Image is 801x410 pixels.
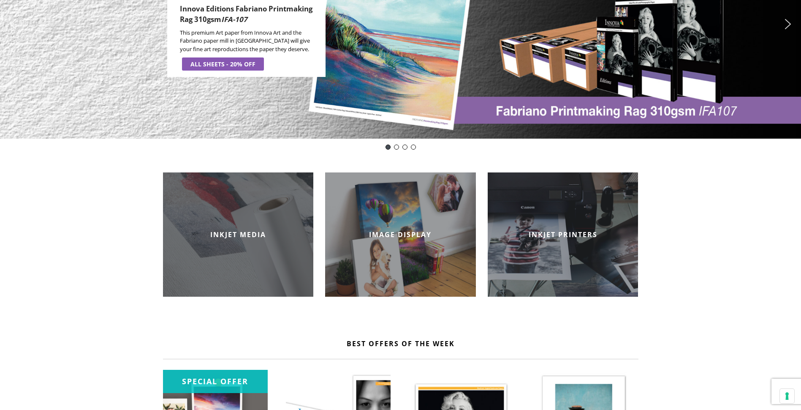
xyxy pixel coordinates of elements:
[780,389,794,403] button: Your consent preferences for tracking technologies
[488,230,638,239] h2: INKJET PRINTERS
[182,57,264,71] a: ALL SHEETS - 20% OFF
[221,14,247,24] i: IFA-107
[163,370,268,393] div: Special Offer
[180,29,319,54] p: This premium Art paper from Innova Art and the Fabriano paper mill in [GEOGRAPHIC_DATA] will give...
[402,145,407,150] div: Innova-general
[190,60,255,68] div: ALL SHEETS - 20% OFF
[325,230,476,239] h2: IMAGE DISPLAY
[394,145,399,150] div: Innova Editions IFA11
[386,145,391,150] div: Deal of the Day- Innova Editions IFA107
[384,143,418,151] div: Choose slide to display.
[6,17,20,31] img: previous arrow
[411,145,416,150] div: pinch book
[163,339,638,348] h2: Best Offers Of The Week
[163,230,314,239] h2: INKJET MEDIA
[781,17,795,31] img: next arrow
[180,4,312,24] b: Innova Editions Fabriano Printmaking Rag 310gsm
